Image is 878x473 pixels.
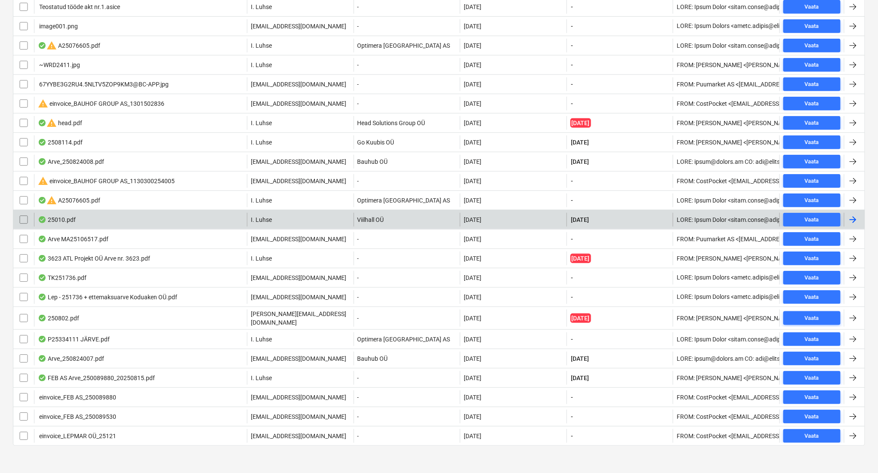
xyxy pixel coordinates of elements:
[805,80,819,89] div: Vaata
[38,375,46,381] div: Andmed failist loetud
[783,371,841,385] button: Vaata
[251,138,272,147] p: I. Luhse
[805,21,819,31] div: Vaata
[251,177,346,185] p: [EMAIL_ADDRESS][DOMAIN_NAME]
[464,336,481,343] div: [DATE]
[805,393,819,402] div: Vaata
[354,19,460,33] div: -
[570,354,590,363] span: [DATE]
[38,216,46,223] div: Andmed failist loetud
[38,315,46,322] div: Andmed failist loetud
[464,216,481,223] div: [DATE]
[251,61,272,69] p: I. Luhse
[464,197,481,204] div: [DATE]
[570,412,574,421] span: -
[570,215,590,224] span: [DATE]
[38,336,46,343] div: Andmed failist loetud
[464,178,481,184] div: [DATE]
[805,254,819,264] div: Vaata
[805,2,819,12] div: Vaata
[570,138,590,147] span: [DATE]
[570,293,574,301] span: -
[46,195,57,206] span: warning
[570,313,591,323] span: [DATE]
[38,118,82,128] div: head.pdf
[805,196,819,206] div: Vaata
[354,410,460,424] div: -
[464,375,481,381] div: [DATE]
[464,236,481,243] div: [DATE]
[354,429,460,443] div: -
[38,216,76,223] div: 25010.pdf
[354,213,460,227] div: Viilhall OÜ
[251,80,346,89] p: [EMAIL_ADDRESS][DOMAIN_NAME]
[783,290,841,304] button: Vaata
[354,174,460,188] div: -
[38,3,120,10] div: Teostatud tööde akt nr.1.asice
[251,99,346,108] p: [EMAIL_ADDRESS][DOMAIN_NAME]
[251,254,272,263] p: I. Luhse
[251,354,346,363] p: [EMAIL_ADDRESS][DOMAIN_NAME]
[38,195,100,206] div: A25076605.pdf
[251,119,272,127] p: I. Luhse
[38,139,46,146] div: Andmed failist loetud
[38,42,46,49] div: Andmed failist loetud
[805,335,819,344] div: Vaata
[464,139,481,146] div: [DATE]
[251,374,272,382] p: I. Luhse
[38,98,48,109] span: warning
[464,433,481,439] div: [DATE]
[464,355,481,362] div: [DATE]
[354,352,460,365] div: Bauhub OÜ
[354,371,460,385] div: -
[354,77,460,91] div: -
[354,390,460,404] div: -
[354,116,460,130] div: Head Solutions Group OÜ
[251,393,346,402] p: [EMAIL_ADDRESS][DOMAIN_NAME]
[38,98,164,109] div: einvoice_BAUHOF GROUP AS_1301502836
[251,157,346,166] p: [EMAIL_ADDRESS][DOMAIN_NAME]
[38,236,46,243] div: Andmed failist loetud
[38,139,83,146] div: 2508114.pdf
[783,193,841,207] button: Vaata
[783,19,841,33] button: Vaata
[464,120,481,126] div: [DATE]
[570,3,574,11] span: -
[354,58,460,72] div: -
[464,315,481,322] div: [DATE]
[251,215,272,224] p: I. Luhse
[805,215,819,225] div: Vaata
[38,375,155,381] div: FEB AS Arve_250089880_20250815.pdf
[805,313,819,323] div: Vaata
[38,61,80,68] div: ~WRD2411.jpg
[38,294,46,301] div: Andmed failist loetud
[570,157,590,166] span: [DATE]
[783,135,841,149] button: Vaata
[38,40,100,51] div: A25076605.pdf
[570,393,574,402] span: -
[570,22,574,31] span: -
[805,273,819,283] div: Vaata
[570,99,574,108] span: -
[38,274,86,281] div: TK251736.pdf
[570,41,574,50] span: -
[38,355,46,362] div: Andmed failist loetud
[251,412,346,421] p: [EMAIL_ADDRESS][DOMAIN_NAME]
[570,80,574,89] span: -
[783,271,841,285] button: Vaata
[251,235,346,243] p: [EMAIL_ADDRESS][DOMAIN_NAME]
[38,394,116,401] div: einvoice_FEB AS_250089880
[805,60,819,70] div: Vaata
[783,352,841,365] button: Vaata
[783,116,841,130] button: Vaata
[251,432,346,440] p: [EMAIL_ADDRESS][DOMAIN_NAME]
[38,176,48,186] span: warning
[835,432,878,473] iframe: Chat Widget
[354,252,460,265] div: -
[464,100,481,107] div: [DATE]
[783,39,841,52] button: Vaata
[354,193,460,207] div: Optimera [GEOGRAPHIC_DATA] AS
[354,97,460,111] div: -
[464,42,481,49] div: [DATE]
[783,252,841,265] button: Vaata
